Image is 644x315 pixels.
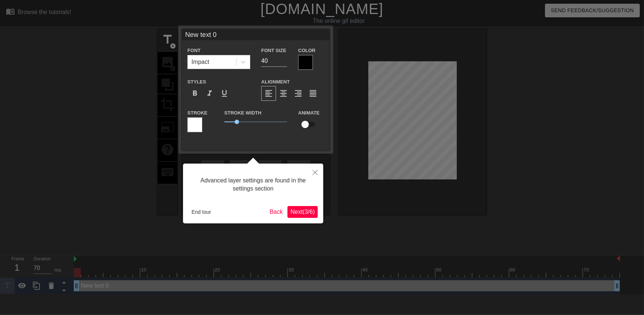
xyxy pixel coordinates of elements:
[267,206,286,218] button: Back
[307,164,323,181] button: Close
[189,206,214,218] button: End tour
[290,209,315,215] span: Next ( 3 / 6 )
[189,169,318,201] div: Advanced layer settings are found in the settings section
[287,206,318,218] button: Next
